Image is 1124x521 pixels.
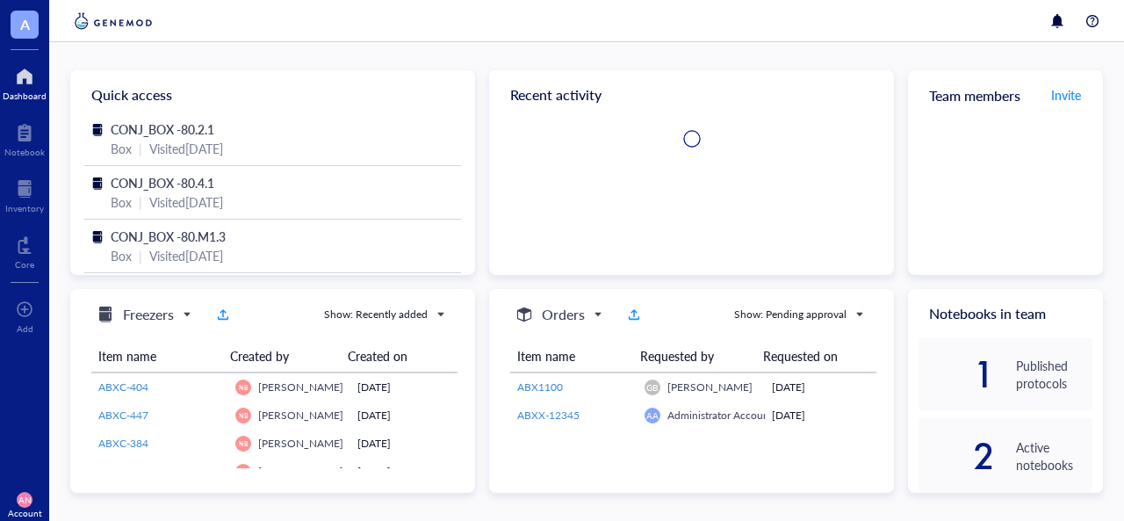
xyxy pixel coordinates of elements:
[15,231,34,270] a: Core
[1016,357,1092,392] div: Published protocols
[908,289,1103,337] div: Notebooks in team
[3,90,47,101] div: Dashboard
[111,192,132,212] div: Box
[357,408,450,423] div: [DATE]
[646,382,658,393] span: GB
[111,228,226,245] span: CONJ_BOX -80.M1.3
[98,408,221,423] a: ABXC-447
[734,307,847,322] div: Show: Pending approval
[5,203,44,213] div: Inventory
[517,408,580,423] span: ABXX-12345
[223,340,341,373] th: Created by
[70,70,475,119] div: Quick access
[772,380,869,395] div: [DATE]
[18,495,32,505] span: AN
[517,408,630,423] a: ABXX-12345
[98,464,221,480] a: ABXC-357
[17,323,33,334] div: Add
[646,410,659,421] span: AA
[517,380,563,394] span: ABX1100
[15,259,34,270] div: Core
[908,70,1103,119] div: Team members
[772,408,869,423] div: [DATE]
[98,436,148,451] span: ABXC-384
[111,120,214,138] span: CONJ_BOX -80.2.1
[258,436,343,451] span: [PERSON_NAME]
[139,192,142,212] div: |
[149,139,223,158] div: Visited [DATE]
[258,408,343,423] span: [PERSON_NAME]
[239,411,248,419] span: NB
[919,442,995,470] div: 2
[98,380,221,395] a: ABXC-404
[111,139,132,158] div: Box
[667,408,773,423] span: Administrator Account
[258,464,343,479] span: [PERSON_NAME]
[4,147,45,157] div: Notebook
[517,380,630,395] a: ABX1100
[149,192,223,212] div: Visited [DATE]
[123,304,174,325] h5: Freezers
[919,360,995,388] div: 1
[139,246,142,265] div: |
[239,467,248,475] span: NB
[4,119,45,157] a: Notebook
[510,340,633,373] th: Item name
[1050,81,1082,109] button: Invite
[98,464,148,479] span: ABXC-357
[357,464,450,480] div: [DATE]
[139,139,142,158] div: |
[1016,438,1092,474] div: Active notebooks
[258,380,343,394] span: [PERSON_NAME]
[542,304,585,325] h5: Orders
[341,340,444,373] th: Created on
[111,246,132,265] div: Box
[667,380,753,394] span: [PERSON_NAME]
[91,340,223,373] th: Item name
[98,408,148,423] span: ABXC-447
[8,508,42,518] div: Account
[633,340,756,373] th: Requested by
[3,62,47,101] a: Dashboard
[239,383,248,391] span: NB
[756,340,864,373] th: Requested on
[98,380,148,394] span: ABXC-404
[1051,86,1081,104] span: Invite
[149,246,223,265] div: Visited [DATE]
[239,439,248,447] span: NB
[70,11,156,32] img: genemod-logo
[324,307,428,322] div: Show: Recently added
[98,436,221,452] a: ABXC-384
[489,70,894,119] div: Recent activity
[357,380,450,395] div: [DATE]
[357,436,450,452] div: [DATE]
[111,174,214,192] span: CONJ_BOX -80.4.1
[20,13,30,35] span: A
[5,175,44,213] a: Inventory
